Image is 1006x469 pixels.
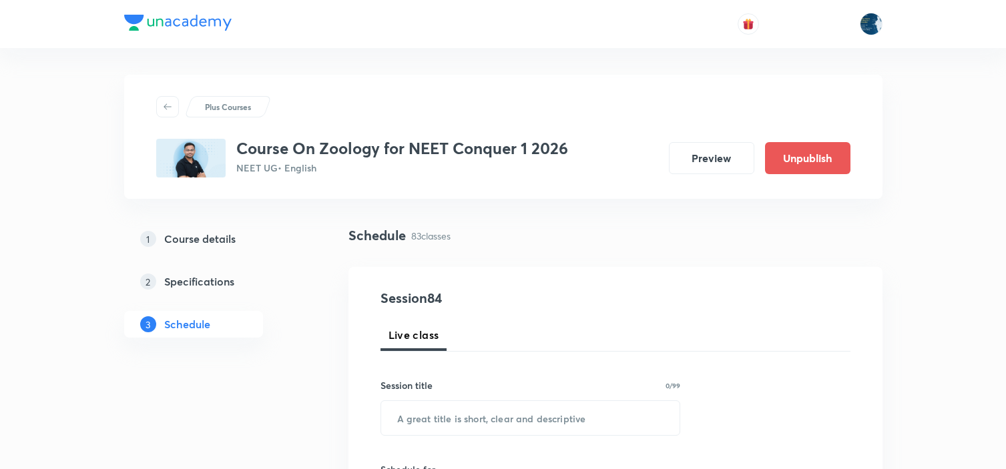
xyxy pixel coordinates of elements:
[124,268,306,295] a: 2Specifications
[164,316,210,332] h5: Schedule
[738,13,759,35] button: avatar
[860,13,883,35] img: Lokeshwar Chiluveru
[765,142,850,174] button: Unpublish
[411,229,451,243] p: 83 classes
[164,274,234,290] h5: Specifications
[381,401,680,435] input: A great title is short, clear and descriptive
[156,139,226,177] img: 9E59F744-D76A-431D-8594-0A89C7318F3C_plus.png
[140,231,156,247] p: 1
[205,101,251,113] p: Plus Courses
[381,288,624,308] h4: Session 84
[669,142,754,174] button: Preview
[348,225,406,246] h4: Schedule
[236,161,568,175] p: NEET UG • English
[666,382,680,389] p: 0/99
[236,139,568,158] h3: Course On Zoology for NEET Conquer 1 2026
[164,231,236,247] h5: Course details
[124,225,306,252] a: 1Course details
[140,316,156,332] p: 3
[389,327,439,343] span: Live class
[140,274,156,290] p: 2
[742,18,754,30] img: avatar
[124,15,232,34] a: Company Logo
[124,15,232,31] img: Company Logo
[381,378,433,392] h6: Session title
